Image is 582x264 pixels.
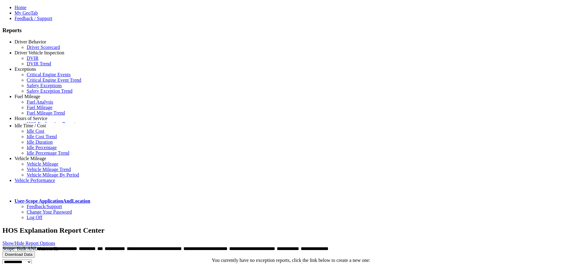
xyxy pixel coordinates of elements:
[27,88,72,94] a: Safety Exception Trend
[15,198,90,204] a: User-Scope ApplicationAndLocation
[2,246,58,251] span: Scope: Bulk AND Aurora IL
[15,156,46,161] a: Vehicle Mileage
[27,56,38,61] a: DVIR
[27,215,42,220] a: Log Off
[15,116,47,121] a: Hours of Service
[15,50,64,55] a: Driver Vehicle Inspection
[27,110,65,115] a: Fuel Mileage Trend
[15,178,55,183] a: Vehicle Performance
[27,134,57,139] a: Idle Cost Trend
[2,258,580,263] div: You currently have no exception reports, click the link below to create a new one:
[27,99,53,105] a: Fuel Analysis
[27,121,77,126] a: HOS Explanation Reports
[15,39,46,44] a: Driver Behavior
[27,45,60,50] a: Driver Scorecard
[27,77,81,83] a: Critical Engine Event Trend
[2,226,580,235] h2: HOS Explanation Report Center
[15,10,38,15] a: My GeoTab
[27,150,69,156] a: Idle Percentage Trend
[15,5,26,10] a: Home
[27,83,62,88] a: Safety Exceptions
[27,167,71,172] a: Vehicle Mileage Trend
[15,123,46,128] a: Idle Time / Cost
[15,16,52,21] a: Feedback / Support
[2,27,580,34] h3: Reports
[27,72,71,77] a: Critical Engine Events
[27,61,51,66] a: DVIR Trend
[15,67,36,72] a: Exceptions
[27,145,57,150] a: Idle Percentage
[27,129,44,134] a: Idle Cost
[27,209,72,214] a: Change Your Password
[15,94,40,99] a: Fuel Mileage
[27,105,52,110] a: Fuel Mileage
[27,161,58,166] a: Vehicle Mileage
[2,241,55,246] a: Show/Hide Report Options
[2,251,35,258] button: Download Data
[27,139,53,145] a: Idle Duration
[27,172,79,177] a: Vehicle Mileage By Period
[27,204,62,209] a: Feedback/Support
